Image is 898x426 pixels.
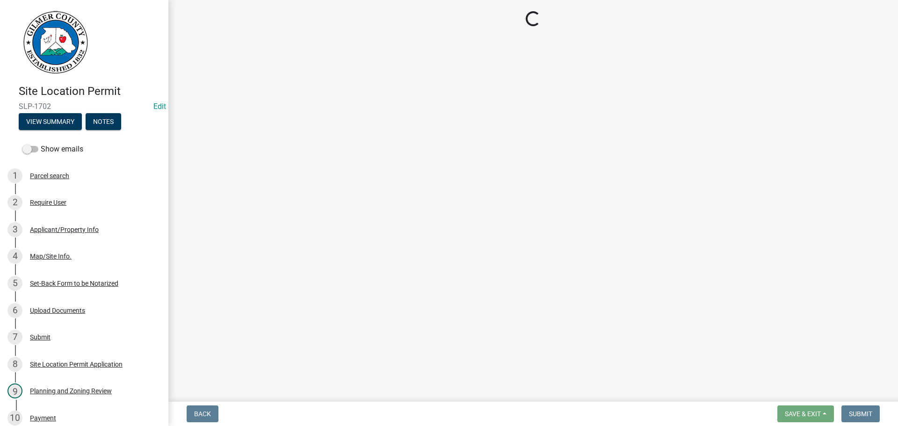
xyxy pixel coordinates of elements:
[7,222,22,237] div: 3
[30,280,118,287] div: Set-Back Form to be Notarized
[30,307,85,314] div: Upload Documents
[187,405,218,422] button: Back
[30,253,72,260] div: Map/Site Info.
[19,113,82,130] button: View Summary
[30,334,51,340] div: Submit
[19,85,161,98] h4: Site Location Permit
[30,361,123,368] div: Site Location Permit Application
[30,388,112,394] div: Planning and Zoning Review
[7,249,22,264] div: 4
[849,410,872,418] span: Submit
[7,303,22,318] div: 6
[7,383,22,398] div: 9
[7,195,22,210] div: 2
[7,276,22,291] div: 5
[153,102,166,111] a: Edit
[86,118,121,126] wm-modal-confirm: Notes
[19,10,89,75] img: Gilmer County, Georgia
[7,411,22,426] div: 10
[777,405,834,422] button: Save & Exit
[30,226,99,233] div: Applicant/Property Info
[86,113,121,130] button: Notes
[7,168,22,183] div: 1
[153,102,166,111] wm-modal-confirm: Edit Application Number
[7,330,22,345] div: 7
[194,410,211,418] span: Back
[30,415,56,421] div: Payment
[19,102,150,111] span: SLP-1702
[30,199,66,206] div: Require User
[19,118,82,126] wm-modal-confirm: Summary
[30,173,69,179] div: Parcel search
[841,405,880,422] button: Submit
[22,144,83,155] label: Show emails
[785,410,821,418] span: Save & Exit
[7,357,22,372] div: 8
